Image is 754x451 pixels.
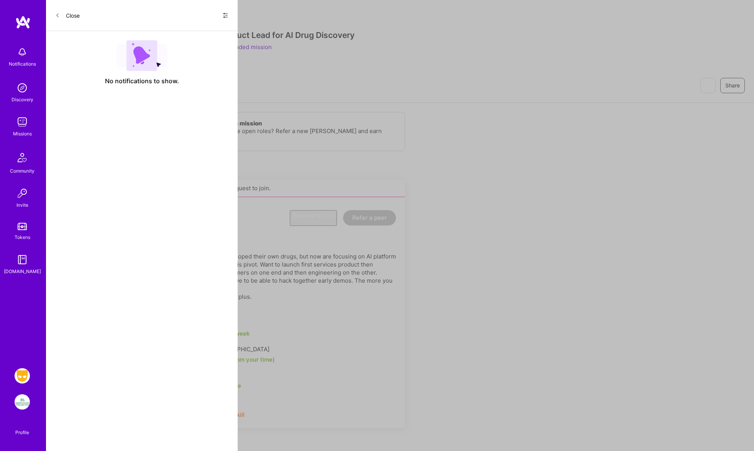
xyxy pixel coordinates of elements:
[13,368,32,384] a: Grindr: Product & Marketing
[13,420,32,436] a: Profile
[105,77,179,85] span: No notifications to show.
[18,223,27,230] img: tokens
[16,201,28,209] div: Invite
[10,167,34,175] div: Community
[13,148,31,167] img: Community
[15,186,30,201] img: Invite
[15,233,30,241] div: Tokens
[15,394,30,410] img: We Are The Merchants: Founding Product Manager, Merchant Collective
[11,95,33,104] div: Discovery
[9,60,36,68] div: Notifications
[15,252,30,267] img: guide book
[13,394,32,410] a: We Are The Merchants: Founding Product Manager, Merchant Collective
[13,130,32,138] div: Missions
[15,44,30,60] img: bell
[15,80,30,95] img: discovery
[4,267,41,275] div: [DOMAIN_NAME]
[117,40,167,71] img: empty
[15,368,30,384] img: Grindr: Product & Marketing
[15,114,30,130] img: teamwork
[15,15,31,29] img: logo
[15,428,29,436] div: Profile
[55,9,80,21] button: Close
